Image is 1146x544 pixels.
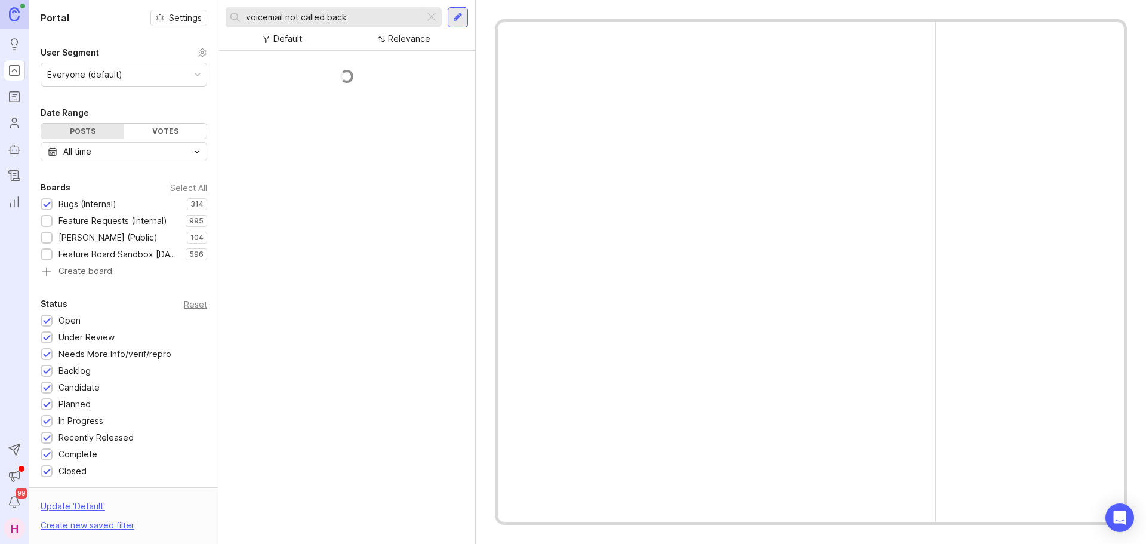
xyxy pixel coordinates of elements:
div: Reset [184,301,207,308]
div: Boards [41,180,70,195]
div: Complete [58,448,97,461]
div: Create new saved filter [41,519,134,532]
div: Open Intercom Messenger [1105,503,1134,532]
div: Date Range [41,106,89,120]
a: Ideas [4,33,25,55]
div: Default [273,32,302,45]
a: Users [4,112,25,134]
div: Closed [58,465,87,478]
button: Settings [150,10,207,26]
div: Select All [170,185,207,191]
div: Recently Released [58,431,134,444]
p: 314 [190,199,204,209]
div: Open [58,314,81,327]
div: Needs More Info/verif/repro [58,348,171,361]
div: In Progress [58,414,103,428]
a: Autopilot [4,139,25,160]
div: User Segment [41,45,99,60]
div: Planned [58,398,91,411]
p: 596 [189,250,204,259]
a: Changelog [4,165,25,186]
div: [PERSON_NAME] (Public) [58,231,158,244]
a: Portal [4,60,25,81]
svg: toggle icon [187,147,207,156]
img: Canny Home [9,7,20,21]
button: Send to Autopilot [4,439,25,460]
div: Candidate [58,381,100,394]
p: 995 [189,216,204,226]
button: Notifications [4,491,25,513]
a: Create board [41,267,207,278]
input: Search... [246,11,420,24]
div: Feature Requests (Internal) [58,214,167,228]
div: All time [63,145,91,158]
span: Settings [169,12,202,24]
a: Roadmaps [4,86,25,107]
div: Backlog [58,364,91,377]
div: Status [41,297,67,311]
a: Reporting [4,191,25,213]
div: Votes [124,124,207,139]
div: Update ' Default ' [41,500,105,519]
button: H [4,518,25,539]
span: 99 [16,488,27,499]
div: Posts [41,124,124,139]
div: Feature Board Sandbox [DATE] [58,248,180,261]
h1: Portal [41,11,69,25]
div: Everyone (default) [47,68,122,81]
div: Relevance [388,32,430,45]
div: Bugs (Internal) [58,198,116,211]
div: Under Review [58,331,115,344]
button: Announcements [4,465,25,487]
p: 104 [190,233,204,242]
